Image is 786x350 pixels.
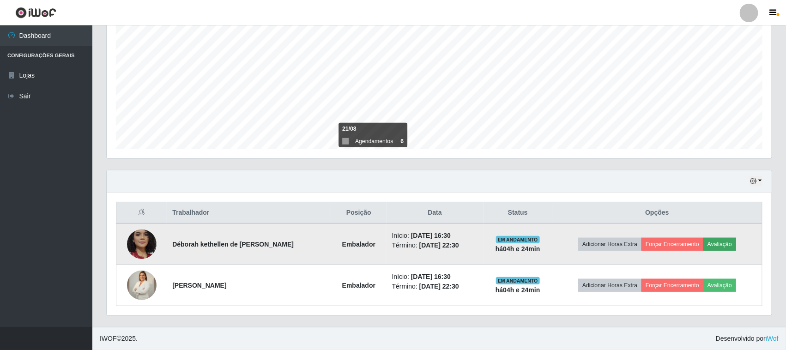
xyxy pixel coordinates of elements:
button: Adicionar Horas Extra [578,279,641,292]
time: [DATE] 22:30 [419,241,459,249]
li: Início: [392,272,478,282]
strong: Embalador [342,282,375,289]
th: Trabalhador [167,202,331,224]
th: Status [484,202,552,224]
a: iWof [766,335,779,342]
time: [DATE] 16:30 [411,273,451,280]
li: Término: [392,241,478,250]
button: Forçar Encerramento [641,279,703,292]
button: Avaliação [703,279,736,292]
button: Avaliação [703,238,736,251]
th: Data [387,202,484,224]
img: 1759019175728.jpeg [127,259,157,311]
strong: Embalador [342,241,375,248]
strong: há 04 h e 24 min [496,245,540,253]
img: 1705882743267.jpeg [127,214,157,275]
span: © 2025 . [100,334,138,344]
strong: há 04 h e 24 min [496,286,540,294]
strong: Déborah kethellen de [PERSON_NAME] [172,241,294,248]
li: Início: [392,231,478,241]
span: EM ANDAMENTO [496,277,540,284]
time: [DATE] 22:30 [419,283,459,290]
li: Término: [392,282,478,291]
th: Opções [552,202,762,224]
button: Adicionar Horas Extra [578,238,641,251]
button: Forçar Encerramento [641,238,703,251]
time: [DATE] 16:30 [411,232,451,239]
span: Desenvolvido por [716,334,779,344]
span: IWOF [100,335,117,342]
img: CoreUI Logo [15,7,56,18]
span: EM ANDAMENTO [496,236,540,243]
th: Posição [331,202,387,224]
strong: [PERSON_NAME] [172,282,226,289]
